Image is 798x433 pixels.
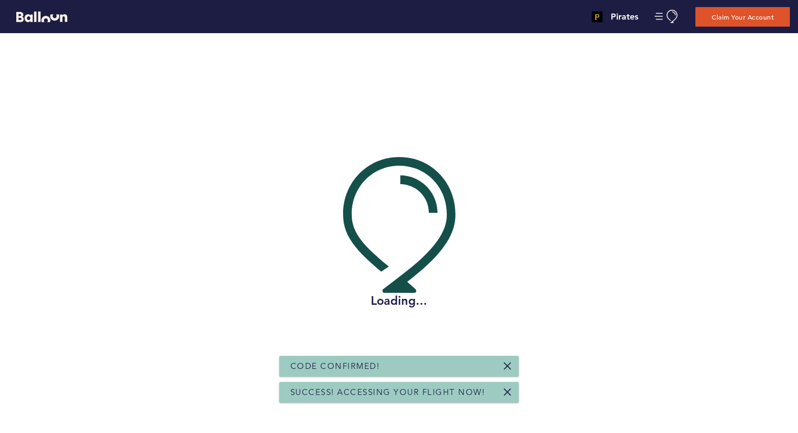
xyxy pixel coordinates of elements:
svg: Balloon [16,11,67,22]
div: Code Confirmed! [280,356,519,376]
h2: Loading... [343,293,455,309]
button: Manage Account [655,10,679,23]
a: Balloon [8,11,67,22]
h4: Pirates [611,10,638,23]
button: Claim Your Account [695,7,790,27]
div: Success! Accessing your flight now! [280,382,519,403]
